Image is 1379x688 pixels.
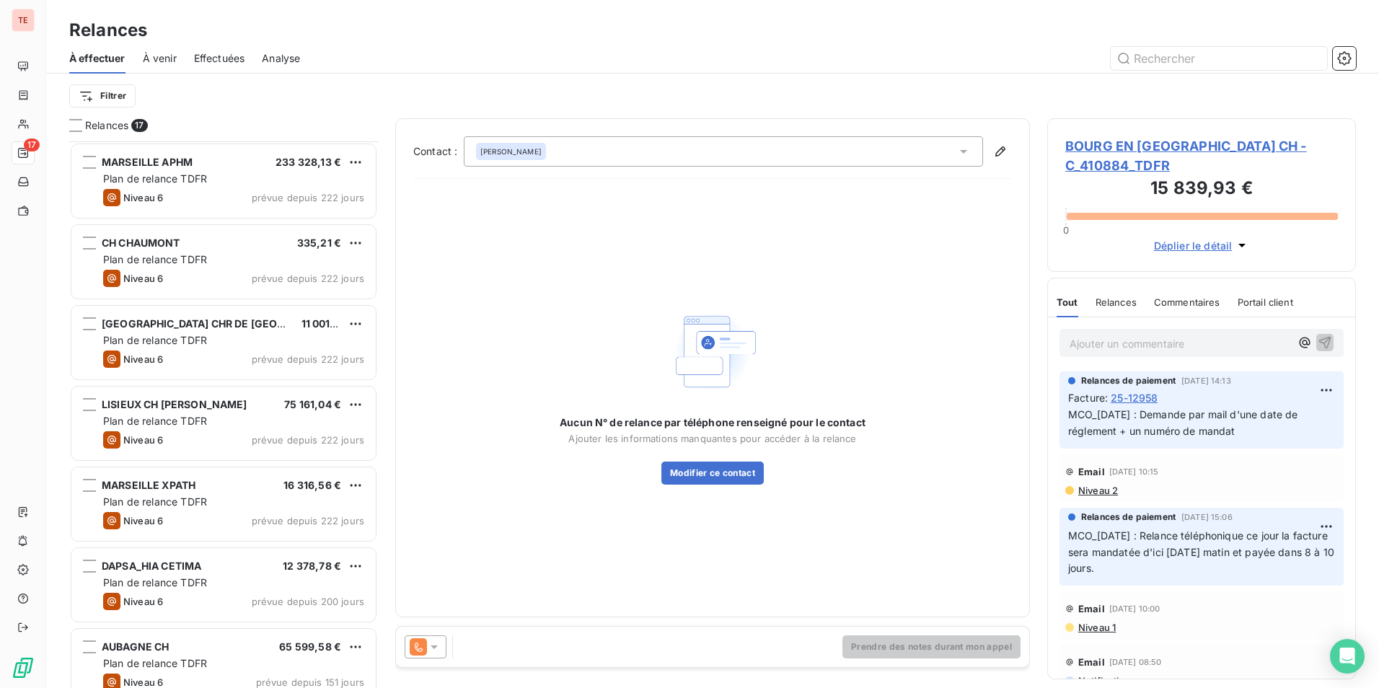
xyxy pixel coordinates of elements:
span: 17 [131,119,147,132]
span: prévue depuis 200 jours [252,596,364,607]
span: Commentaires [1154,296,1220,308]
span: CH CHAUMONT [102,237,180,249]
span: DAPSA_HIA CETIMA [102,560,201,572]
span: [PERSON_NAME] [480,146,542,156]
span: Relances [85,118,128,133]
img: Empty state [666,305,759,398]
span: À venir [143,51,177,66]
span: 17 [24,138,40,151]
span: prévue depuis 222 jours [252,192,364,203]
span: Email [1078,603,1105,614]
span: 11 001,07 € [301,317,356,330]
span: LISIEUX CH [PERSON_NAME] [102,398,247,410]
span: MARSEILLE XPATH [102,479,195,491]
div: grid [69,141,378,688]
span: Analyse [262,51,300,66]
span: BOURG EN [GEOGRAPHIC_DATA] CH - C_410884_TDFR [1065,136,1338,175]
span: 12 378,78 € [283,560,341,572]
h3: Relances [69,17,147,43]
span: 0 [1063,224,1069,236]
span: prévue depuis 222 jours [252,434,364,446]
span: Plan de relance TDFR [103,172,207,185]
span: 335,21 € [297,237,341,249]
span: Email [1078,466,1105,477]
span: [DATE] 10:00 [1109,604,1160,613]
span: Niveau 2 [1077,485,1118,496]
span: Niveau 6 [123,676,163,688]
span: Facture : [1068,390,1108,405]
span: 65 599,58 € [279,640,341,653]
div: Open Intercom Messenger [1330,639,1365,674]
span: Relances [1096,296,1137,308]
span: 233 328,13 € [276,156,341,168]
span: 16 316,56 € [283,479,341,491]
span: Niveau 6 [123,192,163,203]
span: Niveau 6 [123,515,163,526]
span: Niveau 6 [123,353,163,365]
span: Notification [1077,675,1131,687]
span: prévue depuis 222 jours [252,353,364,365]
span: Plan de relance TDFR [103,495,207,508]
span: Niveau 6 [123,434,163,446]
span: [DATE] 08:50 [1109,658,1162,666]
span: AUBAGNE CH [102,640,169,653]
span: [GEOGRAPHIC_DATA] CHR DE [GEOGRAPHIC_DATA] [102,317,358,330]
span: Aucun N° de relance par téléphone renseigné pour le contact [560,415,865,430]
span: Plan de relance TDFR [103,576,207,588]
span: [DATE] 14:13 [1181,376,1231,385]
span: À effectuer [69,51,125,66]
img: Logo LeanPay [12,656,35,679]
span: prévue depuis 222 jours [252,273,364,284]
span: Portail client [1238,296,1293,308]
span: Niveau 1 [1077,622,1116,633]
span: Email [1078,656,1105,668]
span: Relances de paiement [1081,511,1176,524]
span: MCO_[DATE] : Demande par mail d'une date de réglement + un numéro de mandat [1068,408,1301,437]
span: MCO_[DATE] : Relance téléphonique ce jour la facture sera mandatée d'ici [DATE] matin et payée da... [1068,529,1337,575]
button: Filtrer [69,84,136,107]
span: Plan de relance TDFR [103,415,207,427]
span: MARSEILLE APHM [102,156,193,168]
span: Ajouter les informations manquantes pour accéder à la relance [568,433,856,444]
span: prévue depuis 151 jours [256,676,364,688]
span: Plan de relance TDFR [103,657,207,669]
button: Déplier le détail [1150,237,1254,254]
span: Plan de relance TDFR [103,334,207,346]
span: Niveau 6 [123,596,163,607]
span: Relances de paiement [1081,374,1176,387]
span: Tout [1057,296,1078,308]
button: Prendre des notes durant mon appel [842,635,1021,658]
span: 25-12958 [1111,390,1158,405]
span: Niveau 6 [123,273,163,284]
button: Modifier ce contact [661,462,764,485]
div: TE [12,9,35,32]
span: prévue depuis 222 jours [252,515,364,526]
span: 75 161,04 € [284,398,341,410]
h3: 15 839,93 € [1065,175,1338,204]
span: Plan de relance TDFR [103,253,207,265]
span: [DATE] 10:15 [1109,467,1159,476]
span: Effectuées [194,51,245,66]
span: Déplier le détail [1154,238,1233,253]
input: Rechercher [1111,47,1327,70]
span: [DATE] 15:06 [1181,513,1233,521]
label: Contact : [413,144,464,159]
